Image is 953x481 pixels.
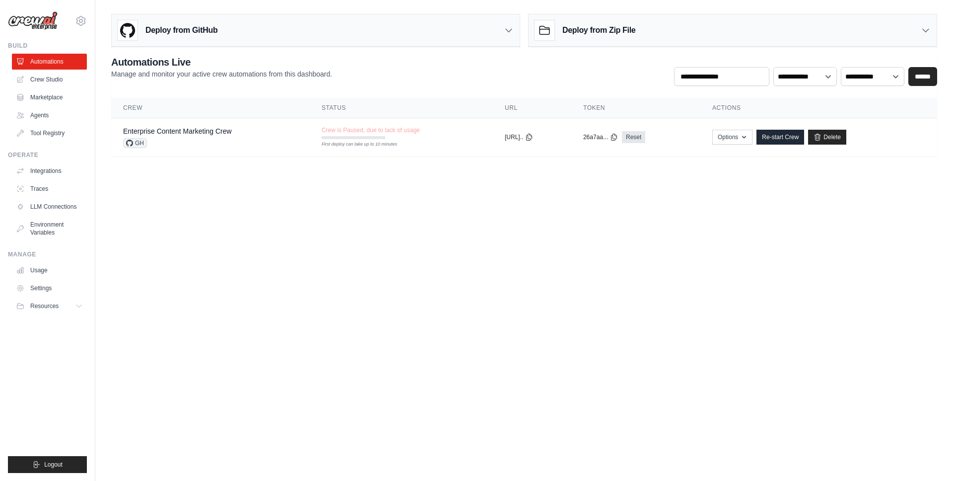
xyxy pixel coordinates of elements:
[583,133,618,141] button: 26a7aa...
[700,98,937,118] th: Actions
[622,131,645,143] a: Reset
[712,130,752,145] button: Options
[12,262,87,278] a: Usage
[123,127,232,135] a: Enterprise Content Marketing Crew
[123,138,147,148] span: GH
[145,24,217,36] h3: Deploy from GitHub
[808,130,846,145] a: Delete
[12,181,87,197] a: Traces
[8,456,87,473] button: Logout
[493,98,571,118] th: URL
[756,130,804,145] a: Re-start Crew
[12,89,87,105] a: Marketplace
[30,302,59,310] span: Resources
[12,54,87,70] a: Automations
[8,151,87,159] div: Operate
[12,72,87,87] a: Crew Studio
[12,298,87,314] button: Resources
[12,280,87,296] a: Settings
[571,98,700,118] th: Token
[8,11,58,30] img: Logo
[12,107,87,123] a: Agents
[310,98,493,118] th: Status
[8,250,87,258] div: Manage
[12,125,87,141] a: Tool Registry
[44,461,63,469] span: Logout
[8,42,87,50] div: Build
[562,24,635,36] h3: Deploy from Zip File
[12,163,87,179] a: Integrations
[12,199,87,215] a: LLM Connections
[111,69,332,79] p: Manage and monitor your active crew automations from this dashboard.
[322,126,420,134] span: Crew is Paused, due to lack of usage
[111,55,332,69] h2: Automations Live
[12,217,87,240] a: Environment Variables
[111,98,310,118] th: Crew
[322,141,385,148] div: First deploy can take up to 10 minutes
[118,20,137,40] img: GitHub Logo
